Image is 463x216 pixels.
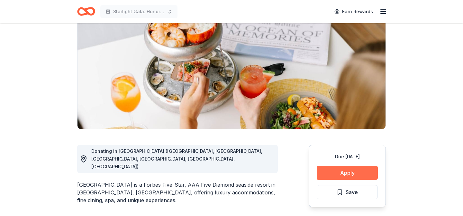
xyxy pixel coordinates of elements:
[317,153,378,161] div: Due [DATE]
[346,188,358,196] span: Save
[77,4,95,19] a: Home
[100,5,177,18] button: Starlight Gala: Honoring Nuestro Mundo’s Brightest
[317,166,378,180] button: Apply
[77,181,278,204] div: [GEOGRAPHIC_DATA] is a Forbes Five-Star, AAA Five Diamond seaside resort in [GEOGRAPHIC_DATA], [G...
[77,6,386,129] img: Image for Ocean House
[91,148,262,169] span: Donating in [GEOGRAPHIC_DATA] ([GEOGRAPHIC_DATA], [GEOGRAPHIC_DATA], [GEOGRAPHIC_DATA], [GEOGRAPH...
[331,6,377,17] a: Earn Rewards
[113,8,165,15] span: Starlight Gala: Honoring Nuestro Mundo’s Brightest
[317,185,378,199] button: Save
